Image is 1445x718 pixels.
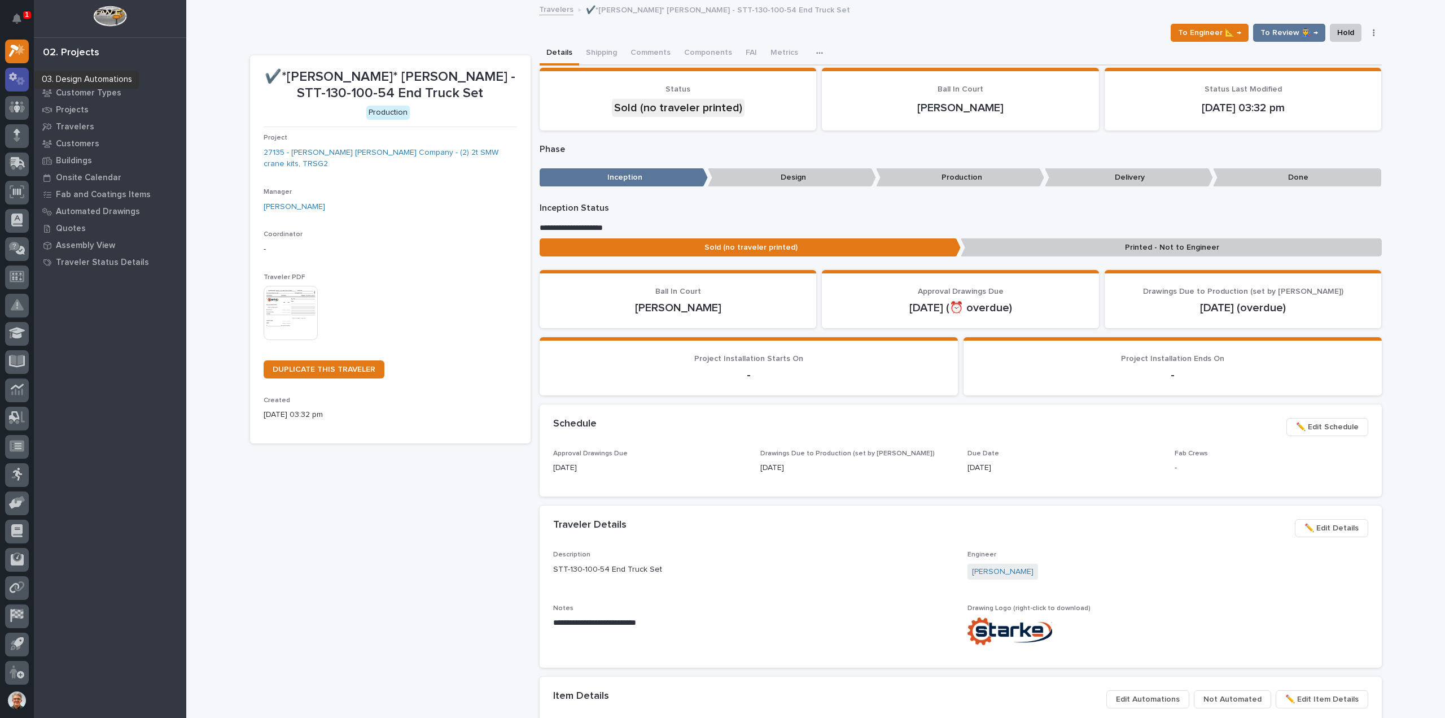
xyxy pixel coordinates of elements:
h2: Traveler Details [553,519,627,532]
button: Edit Automations [1106,690,1189,708]
button: FAI [739,42,764,66]
span: Created [264,397,290,404]
button: Comments [624,42,677,66]
span: Project [264,134,287,141]
a: Projects [34,101,186,118]
span: To Review 👨‍🏭 → [1260,26,1318,40]
a: [PERSON_NAME] [972,566,1034,578]
span: Drawings Due to Production (set by [PERSON_NAME]) [1143,288,1343,295]
p: [PERSON_NAME] [835,101,1085,115]
span: Status Last Modified [1205,85,1282,93]
span: Drawing Logo (right-click to download) [967,605,1091,612]
p: Sold (no traveler printed) [540,238,961,257]
a: Customer Types [34,84,186,101]
p: Quotes [56,224,86,234]
button: To Review 👨‍🏭 → [1253,24,1325,42]
a: 27135 - [PERSON_NAME] [PERSON_NAME] Company - (2) 2t SMW crane kits, TRSG2 [264,147,517,171]
p: ✔️*[PERSON_NAME]* [PERSON_NAME] - STT-130-100-54 End Truck Set [264,69,517,102]
p: [DATE] 03:32 pm [264,409,517,421]
button: Shipping [579,42,624,66]
p: Phase [540,144,1382,155]
span: Approval Drawings Due [553,450,628,457]
a: Travelers [34,118,186,135]
span: Ball In Court [938,85,983,93]
button: Not Automated [1194,690,1271,708]
span: Due Date [967,450,999,457]
img: zG12t6qw7C3rpHAkqEVM56aASfJP7TL0AoOmcGfltUA [967,617,1052,645]
span: ✏️ Edit Item Details [1285,693,1359,706]
button: Metrics [764,42,805,66]
span: ✏️ Edit Schedule [1296,420,1359,434]
img: Workspace Logo [93,6,126,27]
p: 1 [25,11,29,19]
a: Onsite Calendar [34,169,186,186]
a: Fab and Coatings Items [34,186,186,203]
a: Quotes [34,220,186,237]
p: Assembly View [56,241,115,251]
span: Status [665,85,690,93]
span: Not Automated [1203,693,1262,706]
a: My Work [34,67,186,84]
span: Ball In Court [655,288,701,295]
p: Traveler Status Details [56,258,149,268]
div: Notifications1 [14,14,29,32]
span: Hold [1337,26,1354,40]
span: Project Installation Starts On [694,355,803,363]
button: Components [677,42,739,66]
span: DUPLICATE THIS TRAVELER [273,365,375,373]
p: STT-130-100-54 End Truck Set [553,564,954,576]
p: [PERSON_NAME] [553,301,803,315]
p: Travelers [56,122,94,132]
span: Edit Automations [1116,693,1180,706]
p: Delivery [1045,168,1213,187]
button: Details [540,42,579,66]
p: - [553,368,944,382]
a: Assembly View [34,237,186,254]
span: Project Installation Ends On [1121,355,1224,363]
p: Fab and Coatings Items [56,190,151,200]
p: Projects [56,105,89,115]
div: Sold (no traveler printed) [612,99,745,117]
a: Buildings [34,152,186,169]
p: [DATE] [553,462,747,474]
span: Fab Crews [1175,450,1208,457]
p: Done [1213,168,1381,187]
p: Production [876,168,1044,187]
div: Production [366,106,410,120]
span: ✏️ Edit Details [1304,521,1359,535]
span: Description [553,551,590,558]
div: 02. Projects [43,47,99,59]
span: Engineer [967,551,996,558]
p: - [977,368,1368,382]
p: Buildings [56,156,92,166]
a: [PERSON_NAME] [264,201,325,213]
button: Hold [1330,24,1361,42]
span: Manager [264,189,292,195]
span: To Engineer 📐 → [1178,26,1241,40]
p: - [264,243,517,255]
a: Customers [34,135,186,152]
p: [DATE] 03:32 pm [1118,101,1368,115]
p: My Work [56,71,90,81]
button: ✏️ Edit Schedule [1286,418,1368,436]
p: Inception [540,168,708,187]
button: ✏️ Edit Item Details [1276,690,1368,708]
p: - [1175,462,1368,474]
p: Inception Status [540,203,1382,214]
p: Customer Types [56,88,121,98]
p: Printed - Not to Engineer [961,238,1382,257]
p: ✔️*[PERSON_NAME]* [PERSON_NAME] - STT-130-100-54 End Truck Set [586,3,850,15]
span: Traveler PDF [264,274,305,281]
p: Onsite Calendar [56,173,121,183]
button: To Engineer 📐 → [1171,24,1249,42]
span: Drawings Due to Production (set by [PERSON_NAME]) [760,450,935,457]
a: Traveler Status Details [34,254,186,271]
button: users-avatar [5,689,29,712]
a: DUPLICATE THIS TRAVELER [264,360,384,378]
p: [DATE] [760,462,954,474]
h2: Item Details [553,690,609,703]
span: Approval Drawings Due [918,288,1004,295]
p: [DATE] (overdue) [1118,301,1368,315]
a: Automated Drawings [34,203,186,220]
p: [DATE] (⏰ overdue) [835,301,1085,315]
